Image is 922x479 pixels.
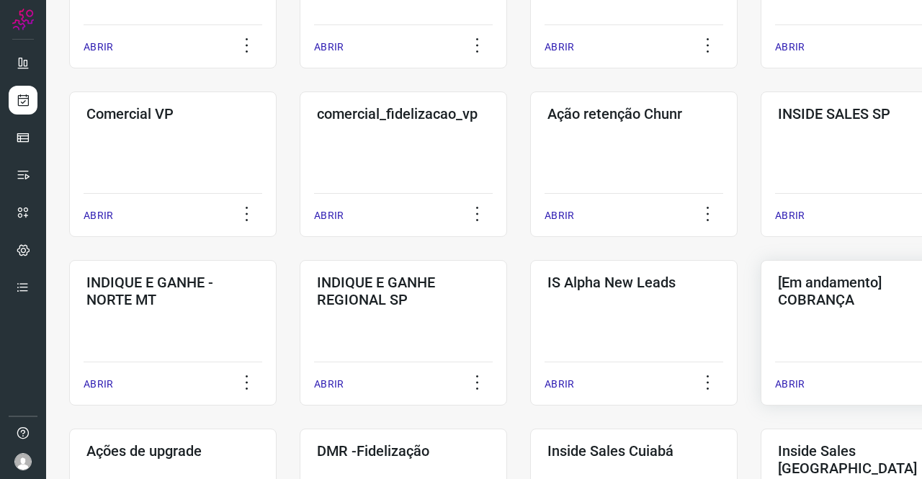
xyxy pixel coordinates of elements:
p: ABRIR [775,377,805,392]
h3: INDIQUE E GANHE REGIONAL SP [317,274,490,308]
h3: comercial_fidelizacao_vp [317,105,490,122]
p: ABRIR [314,40,344,55]
h3: Inside Sales Cuiabá [547,442,720,460]
p: ABRIR [84,377,113,392]
h3: Comercial VP [86,105,259,122]
h3: Ações de upgrade [86,442,259,460]
p: ABRIR [84,208,113,223]
p: ABRIR [775,208,805,223]
h3: IS Alpha New Leads [547,274,720,291]
p: ABRIR [314,377,344,392]
h3: DMR -Fidelização [317,442,490,460]
p: ABRIR [775,40,805,55]
h3: INDIQUE E GANHE - NORTE MT [86,274,259,308]
img: avatar-user-boy.jpg [14,453,32,470]
h3: Ação retenção Chunr [547,105,720,122]
p: ABRIR [84,40,113,55]
p: ABRIR [314,208,344,223]
p: ABRIR [545,377,574,392]
img: Logo [12,9,34,30]
p: ABRIR [545,208,574,223]
p: ABRIR [545,40,574,55]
